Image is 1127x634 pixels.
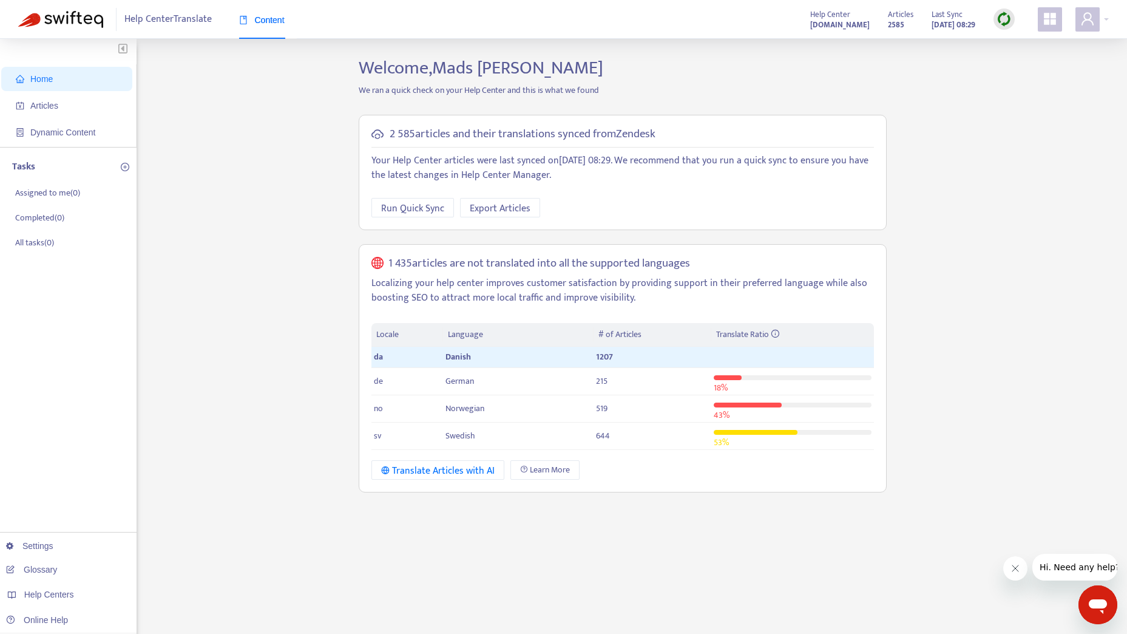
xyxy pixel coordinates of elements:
[445,429,475,443] span: Swedish
[596,350,613,364] span: 1207
[239,15,285,25] span: Content
[15,211,64,224] p: Completed ( 0 )
[1078,585,1117,624] iframe: Knapp för att öppna meddelandefönstret
[530,463,570,477] span: Learn More
[714,435,729,449] span: 53 %
[18,11,103,28] img: Swifteq
[470,201,530,216] span: Export Articles
[24,590,74,599] span: Help Centers
[596,429,610,443] span: 644
[1032,554,1117,581] iframe: Meddelande från företag
[445,374,474,388] span: German
[16,75,24,83] span: home
[381,201,444,216] span: Run Quick Sync
[596,374,607,388] span: 215
[443,323,594,347] th: Language
[810,8,850,21] span: Help Center
[371,154,874,183] p: Your Help Center articles were last synced on [DATE] 08:29 . We recommend that you run a quick sy...
[374,374,383,388] span: de
[1003,556,1027,581] iframe: Stäng meddelande
[239,16,248,24] span: book
[714,408,729,422] span: 43 %
[510,460,580,480] a: Learn More
[888,18,904,32] strong: 2585
[15,186,80,199] p: Assigned to me ( 0 )
[12,160,35,174] p: Tasks
[810,18,870,32] a: [DOMAIN_NAME]
[371,128,384,140] span: cloud-sync
[30,128,95,137] span: Dynamic Content
[888,8,913,21] span: Articles
[30,101,58,111] span: Articles
[6,565,57,574] a: Glossary
[371,257,384,271] span: global
[932,8,963,21] span: Last Sync
[445,401,484,415] span: Norwegian
[371,276,874,305] p: Localizing your help center improves customer satisfaction by providing support in their preferre...
[371,460,504,480] button: Translate Articles with AI
[594,323,711,347] th: # of Articles
[371,323,443,347] th: Locale
[359,53,603,83] span: Welcome, Mads [PERSON_NAME]
[1043,12,1057,26] span: appstore
[6,541,53,551] a: Settings
[997,12,1012,27] img: sync.dc5367851b00ba804db3.png
[16,128,24,137] span: container
[1080,12,1095,26] span: user
[460,198,540,217] button: Export Articles
[374,429,381,443] span: sv
[388,257,690,271] h5: 1 435 articles are not translated into all the supported languages
[371,198,454,217] button: Run Quick Sync
[445,350,471,364] span: Danish
[15,236,54,249] p: All tasks ( 0 )
[716,328,869,341] div: Translate Ratio
[381,463,495,479] div: Translate Articles with AI
[6,615,68,625] a: Online Help
[374,401,383,415] span: no
[7,9,87,18] span: Hi. Need any help?
[596,401,607,415] span: 519
[16,101,24,110] span: account-book
[350,84,896,97] p: We ran a quick check on your Help Center and this is what we found
[374,350,383,364] span: da
[121,163,129,171] span: plus-circle
[30,74,53,84] span: Home
[714,381,728,395] span: 18 %
[124,8,212,31] span: Help Center Translate
[390,128,655,141] h5: 2 585 articles and their translations synced from Zendesk
[932,18,975,32] strong: [DATE] 08:29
